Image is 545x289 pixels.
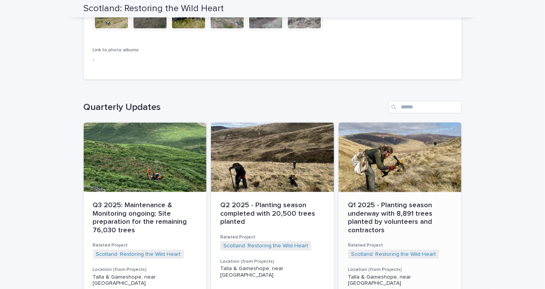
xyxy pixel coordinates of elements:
[348,274,452,287] p: Talla & Gameshope, near [GEOGRAPHIC_DATA]
[220,234,325,240] h3: Related Project
[93,48,139,52] span: Link to photo albums
[93,242,197,248] h3: Related Project
[348,267,452,273] h3: Location (from Projects)
[351,251,436,258] a: Scotland: Restoring the Wild Heart
[220,201,325,226] p: Q2 2025 - Planting season completed with 20,500 trees planted
[388,101,462,113] input: Search
[223,243,308,249] a: Scotland: Restoring the Wild Heart
[93,201,197,235] p: Q3 2025: Maintenance & Monitoring ongoing; Site preparation for the remaining 76,030 trees
[348,242,452,248] h3: Related Project
[93,274,197,287] p: Talla & Gameshope, near [GEOGRAPHIC_DATA]
[93,267,197,273] h3: Location (from Projects)
[84,3,224,14] h2: Scotland: Restoring the Wild Heart
[220,265,325,279] p: Talla & Gameshope, near [GEOGRAPHIC_DATA]
[84,102,385,113] h1: Quarterly Updates
[348,201,452,235] p: Q1 2025 - Planting season underway with 8,891 trees planted by volunteers and contractors
[220,259,325,265] h3: Location (from Projects)
[96,251,181,258] a: Scotland: Restoring the Wild Heart
[93,56,207,64] p: -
